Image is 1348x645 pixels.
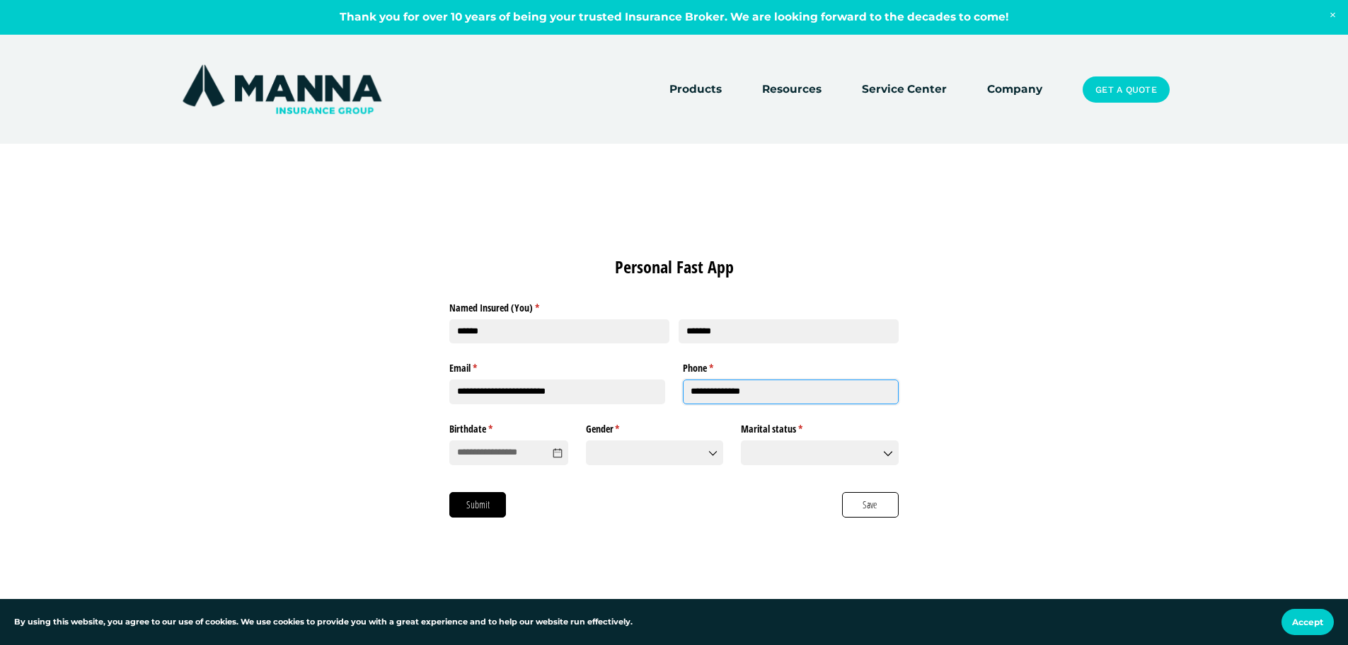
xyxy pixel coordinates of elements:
a: Service Center [862,80,947,100]
label: Marital status [741,418,898,436]
label: Email [449,357,665,375]
label: Birthdate [449,418,568,436]
span: Save [862,497,878,513]
button: Save [842,492,899,518]
span: Accept [1292,617,1323,627]
img: Manna Insurance Group [179,62,385,117]
p: By using this website, you agree to our use of cookies. We use cookies to provide you with a grea... [14,616,633,629]
button: Accept [1281,609,1334,635]
input: First [449,319,669,344]
a: Company [987,80,1042,100]
h1: Personal Fast App [449,255,898,279]
label: Phone [683,357,899,375]
a: Get a Quote [1083,76,1169,103]
a: folder dropdown [669,80,722,100]
input: Last [679,319,899,344]
label: Gender [586,418,724,436]
button: Submit [449,492,506,518]
a: folder dropdown [762,80,822,100]
span: Products [669,81,722,98]
span: Resources [762,81,822,98]
legend: Named Insured (You) [449,296,898,314]
span: Submit [466,497,490,513]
